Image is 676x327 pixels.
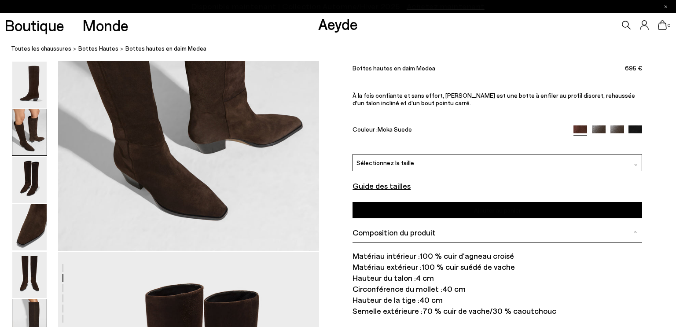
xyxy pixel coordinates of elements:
[378,125,412,133] font: Moka Suede
[422,262,515,272] font: 100 % cuir suédé de vache
[78,45,118,52] font: bottes hautes
[5,18,64,33] a: Boutique
[422,306,556,316] font: 70 % cuir de vache/30 % caoutchouc
[12,62,47,108] img: Bottes hautes en daim Medea - Image 1
[353,284,442,294] font: Circonférence du mollet :
[353,251,420,261] font: Matériau intérieur :
[668,22,670,28] font: 0
[474,206,521,214] font: Ajouter au panier
[416,273,434,283] font: 4 cm
[420,251,514,261] font: 100 % cuir d'agneau croisé
[318,15,358,33] a: Aeyde
[353,273,416,283] font: Hauteur du talon :
[83,18,129,33] a: Monde
[625,64,642,72] font: 695 €
[353,295,419,305] font: Hauteur de la tige :
[12,204,47,250] img: Bottes hautes en daim Medea - Image 4
[191,1,400,11] font: Disponible maintenant | Collection Automne/Hiver 2025
[353,181,411,191] font: Guide des tailles
[353,262,422,272] font: Matériau extérieur :
[12,109,47,155] img: Bottes hautes en daim Medea - Image 2
[634,162,638,166] img: svg%3E
[125,45,206,52] font: Bottes hautes en daim Medea
[353,202,642,218] button: Ajouter au panier
[12,157,47,203] img: Bottes hautes en daim Medea - Image 3
[353,180,411,192] button: Guide des tailles
[633,230,637,235] img: svg%3E
[353,92,635,107] font: À la fois confiante et sans effort, [PERSON_NAME] est une botte à enfiler au profil discret, reha...
[78,44,118,53] a: bottes hautes
[442,284,466,294] font: 40 cm
[353,228,436,237] font: Composition du produit
[11,44,71,53] a: Toutes les chaussures
[353,306,422,316] font: Semelle extérieure :
[407,1,485,11] font: Achetez maintenant
[5,16,64,34] font: Boutique
[658,20,667,30] a: 0
[12,252,47,298] img: Bottes hautes en daim Medea - Image 5
[419,295,443,305] font: 40 cm
[353,64,435,72] font: Bottes hautes en daim Medea
[407,3,485,11] span: Accédez à /collections/new-in
[83,16,129,34] font: Monde
[353,125,378,133] font: Couleur :
[11,37,676,61] nav: fil d'Ariane
[356,159,414,166] font: Sélectionnez la taille
[11,45,71,52] font: Toutes les chaussures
